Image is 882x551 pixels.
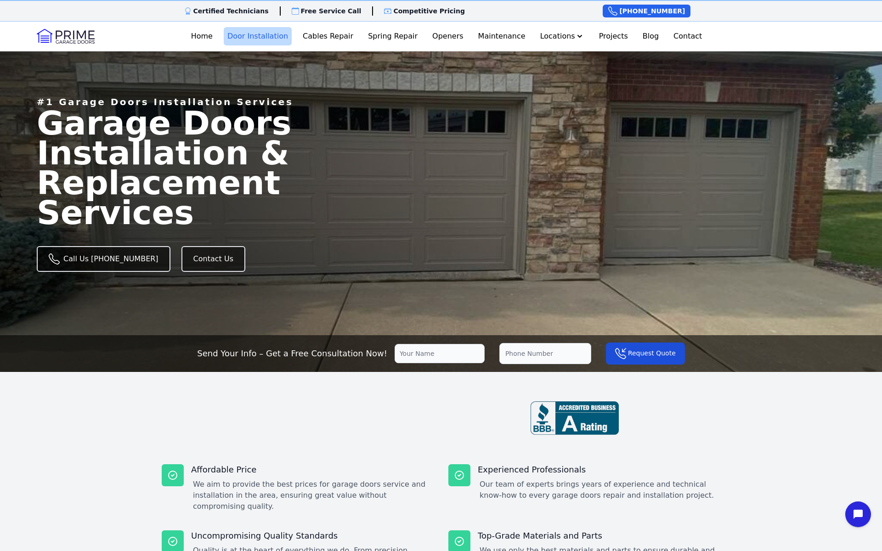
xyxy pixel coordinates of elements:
[187,27,216,45] a: Home
[37,29,95,44] img: Logo
[429,27,467,45] a: Openers
[531,401,619,435] img: BBB-review
[393,6,465,16] p: Competitive Pricing
[301,6,362,16] p: Free Service Call
[670,27,706,45] a: Contact
[603,5,690,17] a: [PHONE_NUMBER]
[191,464,434,475] p: Affordable Price
[480,479,720,501] dd: Our team of experts brings years of experience and technical know-how to every garage doors repai...
[499,343,591,364] input: Phone Number
[193,6,269,16] p: Certified Technicians
[537,27,588,45] button: Locations
[475,27,529,45] a: Maintenance
[299,27,357,45] a: Cables Repair
[478,530,720,541] p: Top-Grade Materials and Parts
[181,246,245,272] a: Contact Us
[395,344,485,363] input: Your Name
[606,343,685,365] button: Request Quote
[595,27,632,45] a: Projects
[193,479,434,512] dd: We aim to provide the best prices for garage doors service and installation in the area, ensuring...
[364,27,421,45] a: Spring Repair
[639,27,662,45] a: Blog
[197,347,387,360] p: Send Your Info – Get a Free Consultation Now!
[37,96,293,108] p: #1 Garage Doors Installation Services
[191,530,434,541] p: Uncompromising Quality Standards
[37,246,170,272] a: Call Us [PHONE_NUMBER]
[478,464,720,475] p: Experienced Professionals
[37,104,291,231] span: Garage Doors Installation & Replacement Services
[224,27,292,45] a: Door Installation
